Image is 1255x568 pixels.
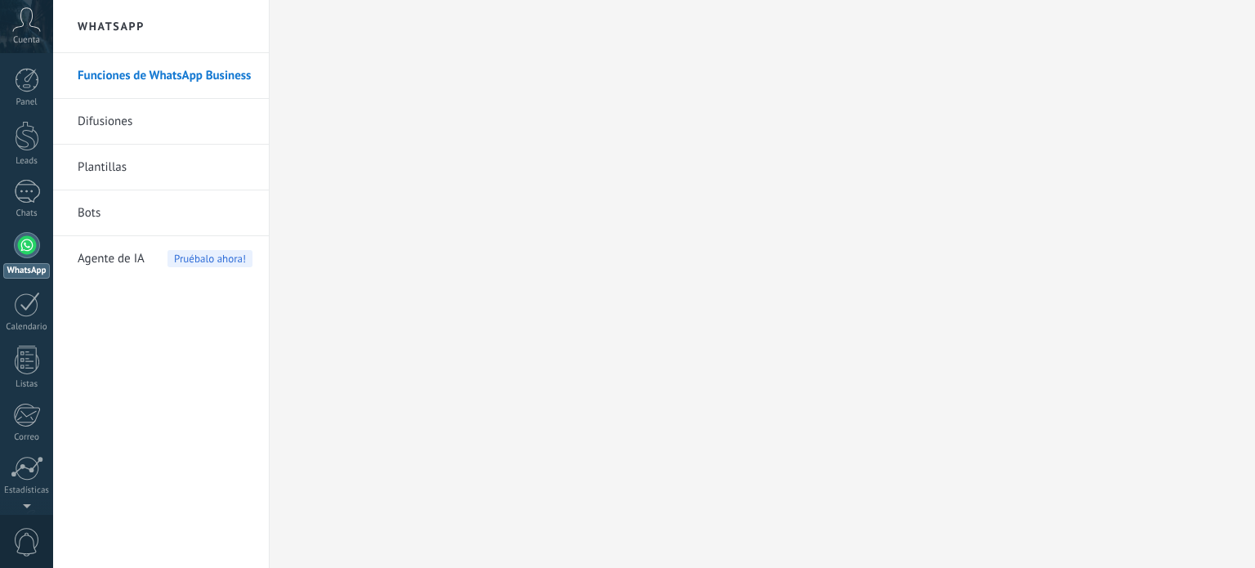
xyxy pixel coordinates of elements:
[53,99,269,145] li: Difusiones
[78,99,252,145] a: Difusiones
[3,156,51,167] div: Leads
[3,322,51,333] div: Calendario
[78,236,145,282] span: Agente de IA
[13,35,40,46] span: Cuenta
[53,236,269,281] li: Agente de IA
[3,485,51,496] div: Estadísticas
[3,432,51,443] div: Correo
[53,145,269,190] li: Plantillas
[78,145,252,190] a: Plantillas
[3,208,51,219] div: Chats
[78,236,252,282] a: Agente de IAPruébalo ahora!
[3,379,51,390] div: Listas
[53,53,269,99] li: Funciones de WhatsApp Business
[53,190,269,236] li: Bots
[167,250,252,267] span: Pruébalo ahora!
[3,263,50,279] div: WhatsApp
[78,53,252,99] a: Funciones de WhatsApp Business
[3,97,51,108] div: Panel
[78,190,252,236] a: Bots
